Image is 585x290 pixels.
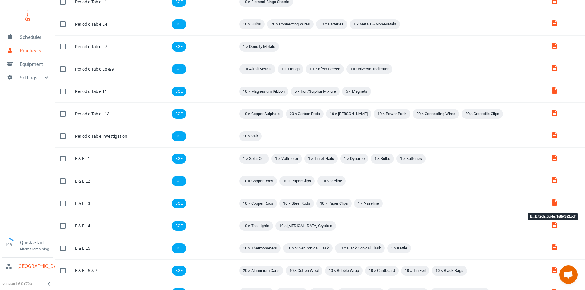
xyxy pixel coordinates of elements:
a: Technician_Guide.pdf [551,1,558,6]
span: 20 × Carbon Rods [286,111,324,117]
span: BGE [172,21,186,27]
span: 10 × Cardboard [365,268,399,274]
span: 10 × Paper Clips [316,200,352,207]
span: 10 × Magnesium Ribbon [239,88,288,95]
span: 10 × Tin Foil [401,268,429,274]
a: E__E_tech_guide_IgjTlOK.pdf [551,269,558,274]
span: 10 × Bulbs [239,21,265,27]
span: 10 × Salt [239,133,262,139]
span: 1 × Vaseline [354,200,383,207]
span: 10 × Batteries [316,21,347,27]
div: E & E L2 [75,178,133,184]
a: Technician_Guide_HLzGmXg.pdf [551,113,558,118]
a: Technician_Guide_LkR17vc.pdf [551,45,558,50]
span: 1 × Tin of Nails [304,156,338,162]
a: Technician_Guide_KbLZMFu.pdf [551,90,558,95]
span: 1 × Safety Screen [306,66,344,72]
div: E & E L6 & 7 [75,267,133,274]
a: E__E_tech_guide_1s0w352.pdf [551,225,558,230]
span: 20 × Connecting Wires [413,111,459,117]
a: E__E_tech_guide_J1XAIUf.pdf [551,247,558,252]
a: E__E_tech_guide_wrsPWUH.pdf [551,180,558,185]
span: 1 × Universal Indicator [346,66,392,72]
span: 1 × Batteries [396,156,426,162]
span: 10 × [PERSON_NAME] [326,111,371,117]
span: 10 × Thermometers [239,245,281,251]
span: 20 × Connecting Wires [267,21,314,27]
span: 1 × Voltmeter [271,156,302,162]
div: Periodic Table Investigation [75,133,133,140]
span: 10 × Power Pack [374,111,410,117]
div: E & E L5 [75,245,133,252]
span: 20 × Crocodile Clips [462,111,503,117]
a: E__E_tech_guide.pdf [551,157,558,162]
span: BGE [172,156,186,162]
div: Periodic Table L4 [75,21,133,28]
span: 5 × Magnets [342,88,371,95]
span: BGE [172,245,186,251]
span: BGE [172,178,186,184]
span: 10 × Steel Rods [279,200,314,207]
span: BGE [172,44,186,50]
a: Technician_Guide_5CG5CuA.pdf [551,23,558,28]
span: BGE [172,133,186,139]
div: Periodic Table L8 & 9 [75,66,133,72]
span: BGE [172,268,186,274]
span: 20 × Aluminium Cans [239,268,283,274]
span: BGE [172,111,186,117]
span: 10 × Copper Rods [239,200,277,207]
a: Technician_Guide_bIw3iRr.pdf [551,135,558,140]
span: 1 × Metals & Non-Metals [350,21,400,27]
span: BGE [172,223,186,229]
span: 1 × Vaseline [317,178,346,184]
span: 10 × [MEDICAL_DATA] Crystals [275,223,336,229]
span: 10 × Copper Sulphate [239,111,283,117]
div: Periodic Table 11 [75,88,133,95]
span: 1 × Density Metals [239,44,279,50]
a: Technician_Guide_b3U51fP.pdf [551,68,558,73]
div: Periodic Table L7 [75,43,133,50]
span: 10 × Copper Rods [239,178,277,184]
span: 10 × Tea Lights [239,223,273,229]
span: 10 × Black Conical Flask [335,245,385,251]
span: BGE [172,88,186,95]
div: E & E L4 [75,222,133,229]
span: 1 × Solar Cell [239,156,269,162]
div: Periodic Table L13 [75,110,133,117]
span: 10 × Black Bags [432,268,467,274]
span: 1 × Kettle [387,245,411,251]
div: E & E L3 [75,200,133,207]
div: E__E_tech_guide_1s0w352.pdf [528,213,578,221]
span: 1 × Dynamo [340,156,368,162]
span: 10 × Paper Clips [279,178,315,184]
a: E__E_tech_guide_f5SSIV7.pdf [551,202,558,207]
span: 5 × Iron/Sulphur Mixture [291,88,340,95]
span: 1 × Alkali Metals [239,66,275,72]
span: 1 × Bulbs [371,156,394,162]
span: 1 × Trough [278,66,303,72]
span: BGE [172,66,186,72]
span: BGE [172,200,186,207]
div: E & E L1 [75,155,133,162]
span: 10 × Cotton Wool [286,268,322,274]
span: 10 × Silver Conical Flask [283,245,333,251]
a: Open chat [559,265,578,284]
span: 10 × Bubble Wrap [325,268,363,274]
